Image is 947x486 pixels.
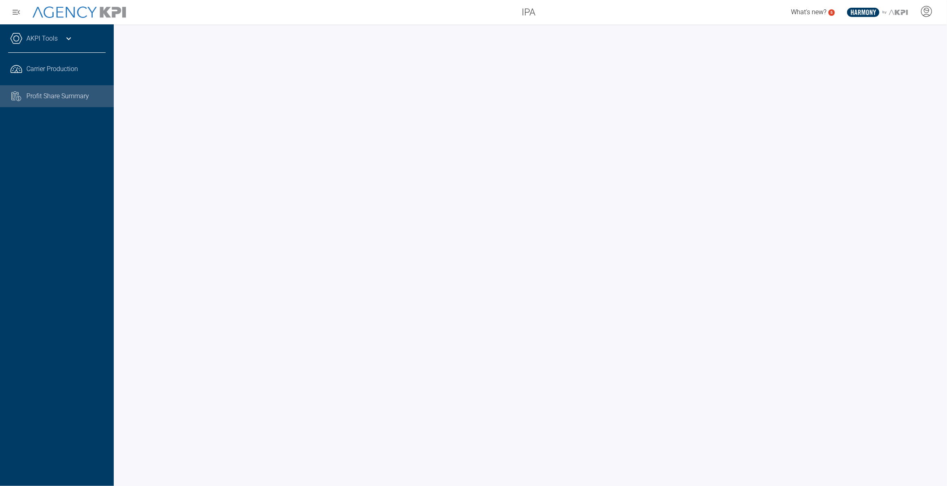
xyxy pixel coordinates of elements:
img: AgencyKPI [33,6,126,18]
text: 5 [830,10,833,15]
span: IPA [522,5,535,19]
a: AKPI Tools [26,34,58,43]
a: 5 [828,9,835,16]
span: Profit Share Summary [26,91,89,101]
span: Carrier Production [26,64,78,74]
span: What's new? [791,8,826,16]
